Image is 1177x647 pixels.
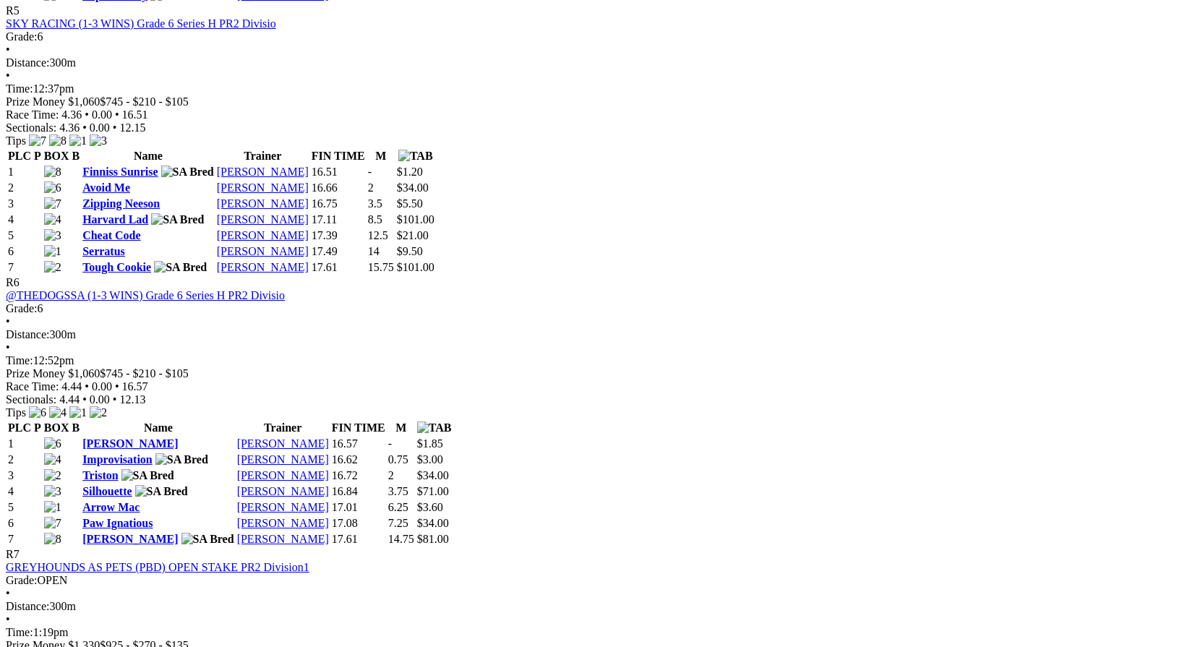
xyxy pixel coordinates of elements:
[217,213,309,226] a: [PERSON_NAME]
[367,149,395,163] th: M
[368,229,388,241] text: 12.5
[7,484,42,499] td: 4
[311,228,366,243] td: 17.39
[8,150,31,162] span: PLC
[44,197,61,210] img: 7
[7,453,42,467] td: 2
[90,393,110,406] span: 0.00
[181,533,234,546] img: SA Bred
[6,17,276,30] a: SKY RACING (1-3 WINS) Grade 6 Series H PR2 Divisio
[6,561,309,573] a: GREYHOUNDS AS PETS (PBD) OPEN STAKE PR2 Division1
[6,276,20,288] span: R6
[6,134,26,147] span: Tips
[311,260,366,275] td: 17.61
[82,469,118,481] a: Triston
[151,213,204,226] img: SA Bred
[237,501,329,513] a: [PERSON_NAME]
[82,533,178,545] a: [PERSON_NAME]
[121,469,174,482] img: SA Bred
[217,197,309,210] a: [PERSON_NAME]
[331,453,386,467] td: 16.62
[236,421,330,435] th: Trainer
[331,484,386,499] td: 16.84
[6,56,49,69] span: Distance:
[7,165,42,179] td: 1
[6,30,1171,43] div: 6
[311,149,366,163] th: FIN TIME
[6,302,38,314] span: Grade:
[6,393,56,406] span: Sectionals:
[119,121,145,134] span: 12.15
[417,485,449,497] span: $71.00
[59,393,80,406] span: 4.44
[135,485,188,498] img: SA Bred
[44,469,61,482] img: 2
[82,393,87,406] span: •
[368,261,394,273] text: 15.75
[6,574,1171,587] div: OPEN
[122,108,148,121] span: 16.51
[92,380,112,393] span: 0.00
[6,289,285,301] a: @THEDOGSSA (1-3 WINS) Grade 6 Series H PR2 Divisio
[311,244,366,259] td: 17.49
[6,82,33,95] span: Time:
[6,108,59,121] span: Race Time:
[6,406,26,419] span: Tips
[417,469,449,481] span: $34.00
[311,181,366,195] td: 16.66
[6,626,1171,639] div: 1:19pm
[29,406,46,419] img: 6
[100,367,189,380] span: $745 - $210 - $105
[7,244,42,259] td: 6
[331,500,386,515] td: 17.01
[397,261,435,273] span: $101.00
[6,328,1171,341] div: 300m
[6,30,38,43] span: Grade:
[368,181,374,194] text: 2
[34,150,41,162] span: P
[6,69,10,82] span: •
[82,181,130,194] a: Avoid Me
[49,134,67,147] img: 8
[82,229,140,241] a: Cheat Code
[331,516,386,531] td: 17.08
[49,406,67,419] img: 4
[69,406,87,419] img: 1
[82,121,87,134] span: •
[6,548,20,560] span: R7
[397,213,435,226] span: $101.00
[82,485,132,497] a: Silhouette
[397,181,429,194] span: $34.00
[6,600,1171,613] div: 300m
[417,453,443,466] span: $3.00
[6,354,33,367] span: Time:
[237,437,329,450] a: [PERSON_NAME]
[85,108,89,121] span: •
[6,95,1171,108] div: Prize Money $1,060
[7,197,42,211] td: 3
[7,500,42,515] td: 5
[154,261,207,274] img: SA Bred
[6,600,49,612] span: Distance:
[59,121,80,134] span: 4.36
[115,108,119,121] span: •
[417,421,452,434] img: TAB
[217,166,309,178] a: [PERSON_NAME]
[6,341,10,354] span: •
[397,245,423,257] span: $9.50
[44,437,61,450] img: 6
[92,108,112,121] span: 0.00
[7,181,42,195] td: 2
[6,56,1171,69] div: 300m
[6,354,1171,367] div: 12:52pm
[44,261,61,274] img: 2
[311,197,366,211] td: 16.75
[44,501,61,514] img: 1
[44,150,69,162] span: BOX
[82,517,153,529] a: Paw Ignatious
[82,166,158,178] a: Finniss Sunrise
[388,421,415,435] th: M
[331,532,386,547] td: 17.61
[8,421,31,434] span: PLC
[6,613,10,625] span: •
